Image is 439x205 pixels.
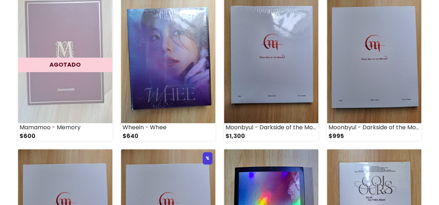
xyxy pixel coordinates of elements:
[18,58,112,72] div: AGOTADO
[224,123,318,132] div: Moonbyul - Darkside of the Moon
[327,123,421,132] div: Moonbyul - Darkside of the Moon
[224,132,318,141] div: $1,300
[121,132,215,141] div: $640
[327,132,421,141] div: $995
[18,132,112,141] div: $600
[203,152,212,164] div: %
[18,123,112,132] div: Mamamoo - Memory
[121,123,215,132] div: Wheein - Whee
